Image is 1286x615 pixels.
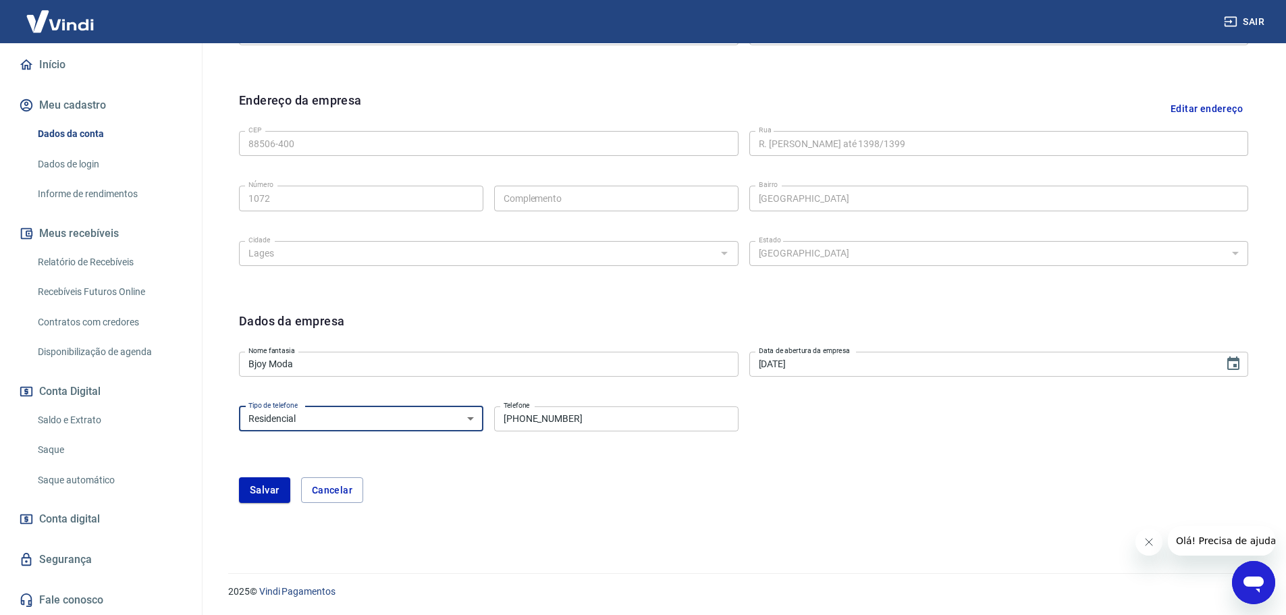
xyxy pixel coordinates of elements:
button: Meus recebíveis [16,219,186,248]
label: Data de abertura da empresa [759,346,850,356]
label: Telefone [504,400,530,410]
label: CEP [248,125,261,135]
button: Editar endereço [1165,91,1248,126]
input: Digite aqui algumas palavras para buscar a cidade [243,245,712,262]
iframe: Botão para abrir a janela de mensagens [1232,561,1275,604]
button: Sair [1221,9,1270,34]
label: Cidade [248,235,270,245]
a: Contratos com credores [32,309,186,336]
h6: Endereço da empresa [239,91,362,126]
input: DD/MM/YYYY [749,352,1215,377]
a: Relatório de Recebíveis [32,248,186,276]
button: Meu cadastro [16,90,186,120]
a: Saque automático [32,466,186,494]
img: Vindi [16,1,104,42]
a: Informe de rendimentos [32,180,186,208]
label: Bairro [759,180,778,190]
a: Fale conosco [16,585,186,615]
a: Vindi Pagamentos [259,586,336,597]
label: Estado [759,235,781,245]
span: Olá! Precisa de ajuda? [8,9,113,20]
label: Nome fantasia [248,346,295,356]
h6: Dados da empresa [239,312,344,346]
a: Conta digital [16,504,186,534]
a: Dados da conta [32,120,186,148]
a: Segurança [16,545,186,574]
button: Conta Digital [16,377,186,406]
iframe: Mensagem da empresa [1168,526,1275,556]
p: 2025 © [228,585,1254,599]
a: Saldo e Extrato [32,406,186,434]
label: Número [248,180,273,190]
button: Salvar [239,477,290,503]
span: Conta digital [39,510,100,529]
a: Recebíveis Futuros Online [32,278,186,306]
button: Cancelar [301,477,363,503]
a: Saque [32,436,186,464]
a: Dados de login [32,151,186,178]
label: Tipo de telefone [248,400,298,410]
a: Início [16,50,186,80]
label: Rua [759,125,772,135]
button: Choose date, selected date is 20 de nov de 2018 [1220,350,1247,377]
a: Disponibilização de agenda [32,338,186,366]
iframe: Fechar mensagem [1135,529,1162,556]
